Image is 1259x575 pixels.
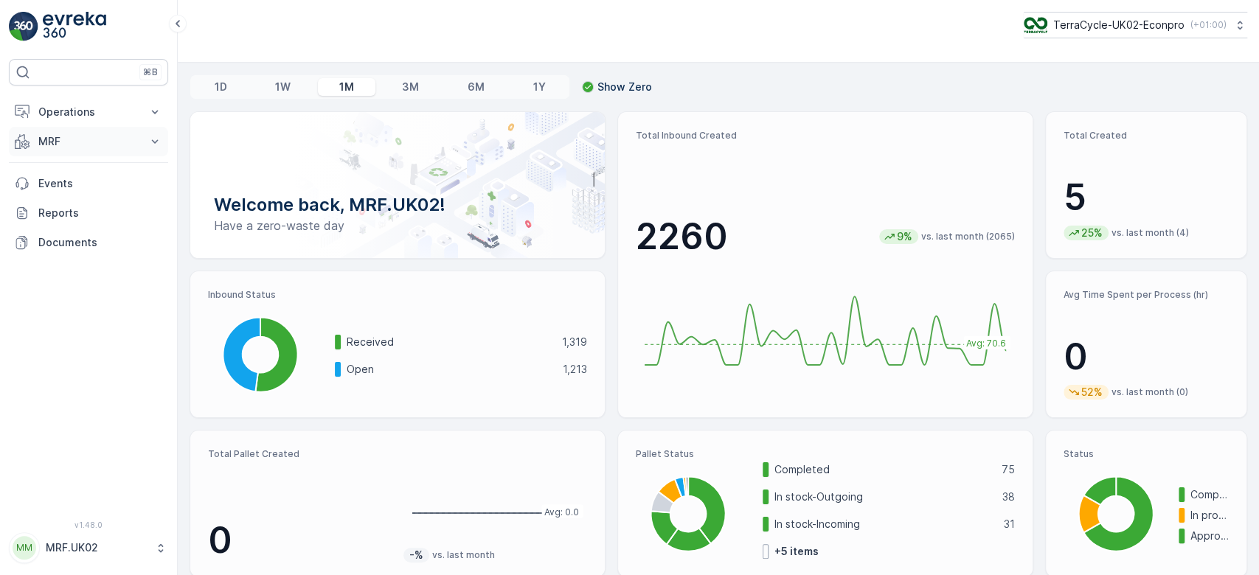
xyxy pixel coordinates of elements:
[636,215,728,259] p: 2260
[208,448,392,460] p: Total Pallet Created
[214,217,581,234] p: Have a zero-waste day
[1190,487,1229,502] p: Completed
[43,12,106,41] img: logo_light-DOdMpM7g.png
[275,80,291,94] p: 1W
[1002,489,1015,504] p: 38
[9,97,168,127] button: Operations
[38,206,162,220] p: Reports
[774,489,993,504] p: In stock-Outgoing
[774,544,819,559] p: + 5 items
[636,130,1015,142] p: Total Inbound Created
[1024,12,1247,38] button: TerraCycle-UK02-Econpro(+01:00)
[1064,175,1229,220] p: 5
[895,229,914,244] p: 9%
[533,80,545,94] p: 1Y
[214,193,581,217] p: Welcome back, MRF.UK02!
[208,518,392,562] p: 0
[9,520,168,529] span: v 1.48.0
[921,231,1015,243] p: vs. last month (2065)
[9,228,168,257] a: Documents
[402,80,419,94] p: 3M
[143,66,158,78] p: ⌘B
[1111,386,1188,398] p: vs. last month (0)
[1080,226,1104,240] p: 25%
[9,127,168,156] button: MRF
[1024,17,1047,33] img: terracycle_logo_wKaHoWT.png
[1111,227,1189,239] p: vs. last month (4)
[38,105,139,119] p: Operations
[38,134,139,149] p: MRF
[468,80,485,94] p: 6M
[347,362,553,377] p: Open
[1190,529,1229,543] p: Approved
[1190,508,1229,523] p: In progress
[408,548,425,562] p: -%
[9,532,168,563] button: MMMRF.UK02
[1064,130,1229,142] p: Total Created
[774,462,992,477] p: Completed
[1004,517,1015,532] p: 31
[9,12,38,41] img: logo
[38,235,162,250] p: Documents
[1064,335,1229,379] p: 0
[46,540,148,555] p: MRF.UK02
[339,80,354,94] p: 1M
[38,176,162,191] p: Events
[1064,289,1229,301] p: Avg Time Spent per Process (hr)
[347,335,552,349] p: Received
[1064,448,1229,460] p: Status
[432,549,495,561] p: vs. last month
[208,289,587,301] p: Inbound Status
[9,198,168,228] a: Reports
[1002,462,1015,477] p: 75
[562,335,587,349] p: 1,319
[1053,18,1185,32] p: TerraCycle-UK02-Econpro
[597,80,652,94] p: Show Zero
[774,517,994,532] p: In stock-Incoming
[215,80,227,94] p: 1D
[9,169,168,198] a: Events
[636,448,1015,460] p: Pallet Status
[1080,385,1104,400] p: 52%
[563,362,587,377] p: 1,213
[1190,19,1227,31] p: ( +01:00 )
[13,536,36,560] div: MM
